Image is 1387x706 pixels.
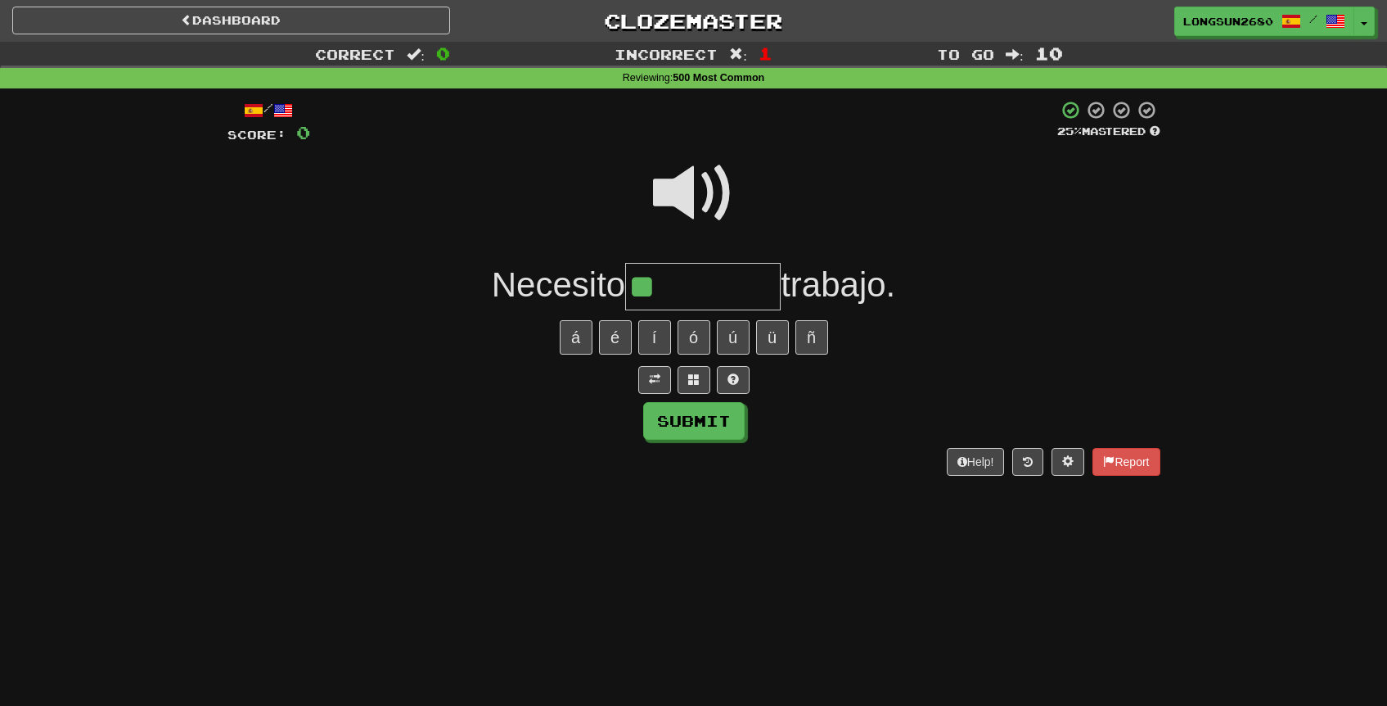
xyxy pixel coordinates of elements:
span: 25 % [1057,124,1082,138]
button: Report [1092,448,1160,476]
span: LongSun2680 [1183,14,1273,29]
button: Round history (alt+y) [1012,448,1043,476]
button: ó [678,320,710,355]
button: Toggle translation (alt+t) [638,366,671,394]
span: To go [937,46,994,62]
span: Correct [315,46,395,62]
button: í [638,320,671,355]
button: ú [717,320,750,355]
span: Score: [227,128,286,142]
button: á [560,320,592,355]
div: / [227,100,310,120]
button: é [599,320,632,355]
a: Clozemaster [475,7,912,35]
span: : [729,48,747,61]
strong: 500 Most Common [673,72,764,84]
span: 0 [436,43,450,63]
a: LongSun2680 / [1174,7,1354,36]
span: / [1309,13,1317,25]
span: 0 [296,122,310,143]
button: Single letter hint - you only get 1 per sentence and score half the points! alt+h [717,366,750,394]
span: 1 [759,43,772,63]
span: : [407,48,425,61]
span: Necesito [492,265,625,304]
span: trabajo. [781,265,895,304]
button: Switch sentence to multiple choice alt+p [678,366,710,394]
button: Help! [947,448,1005,476]
button: ü [756,320,789,355]
div: Mastered [1057,124,1160,139]
button: ñ [795,320,828,355]
span: Incorrect [615,46,718,62]
span: 10 [1035,43,1063,63]
button: Submit [643,402,745,440]
span: : [1006,48,1024,61]
a: Dashboard [12,7,450,34]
